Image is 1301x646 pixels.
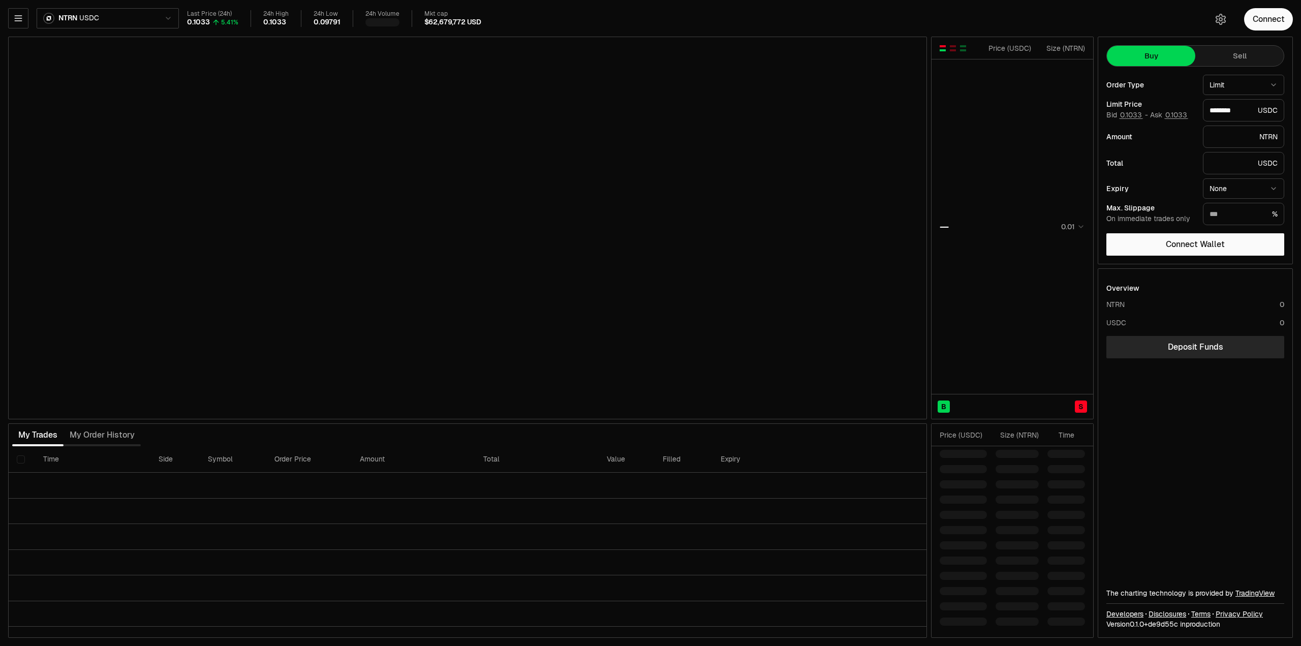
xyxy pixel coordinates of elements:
[959,44,967,52] button: Show Buy Orders Only
[1106,101,1195,108] div: Limit Price
[1106,185,1195,192] div: Expiry
[1244,8,1293,30] button: Connect
[365,10,399,18] div: 24h Volume
[1106,214,1195,224] div: On immediate trades only
[263,18,286,27] div: 0.1033
[1106,619,1284,629] div: Version 0.1.0 + in production
[986,43,1031,53] div: Price ( USDC )
[1203,203,1284,225] div: %
[424,10,481,18] div: Mkt cap
[1164,111,1188,119] button: 0.1033
[187,10,238,18] div: Last Price (24h)
[1106,81,1195,88] div: Order Type
[940,220,949,234] div: —
[1106,588,1284,598] div: The charting technology is provided by
[35,446,150,473] th: Time
[475,446,599,473] th: Total
[1106,111,1148,120] span: Bid -
[996,430,1039,440] div: Size ( NTRN )
[314,10,340,18] div: 24h Low
[1106,133,1195,140] div: Amount
[1047,430,1074,440] div: Time
[1235,589,1275,598] a: TradingView
[939,44,947,52] button: Show Buy and Sell Orders
[1195,46,1284,66] button: Sell
[1106,233,1284,256] button: Connect Wallet
[1106,336,1284,358] a: Deposit Funds
[1106,160,1195,167] div: Total
[713,446,824,473] th: Expiry
[1149,609,1186,619] a: Disclosures
[599,446,655,473] th: Value
[949,44,957,52] button: Show Sell Orders Only
[64,425,141,445] button: My Order History
[1203,152,1284,174] div: USDC
[1106,318,1126,328] div: USDC
[655,446,712,473] th: Filled
[1203,178,1284,199] button: None
[1150,111,1188,120] span: Ask
[266,446,352,473] th: Order Price
[1216,609,1263,619] a: Privacy Policy
[200,446,266,473] th: Symbol
[12,425,64,445] button: My Trades
[941,402,946,412] span: B
[1203,99,1284,121] div: USDC
[1107,46,1195,66] button: Buy
[17,455,25,464] button: Select all
[1106,609,1143,619] a: Developers
[58,14,77,23] span: NTRN
[263,10,289,18] div: 24h High
[1058,221,1085,233] button: 0.01
[1203,126,1284,148] div: NTRN
[314,18,340,27] div: 0.09791
[1106,299,1125,310] div: NTRN
[150,446,200,473] th: Side
[352,446,475,473] th: Amount
[1078,402,1083,412] span: S
[44,14,53,23] img: NTRN Logo
[1280,318,1284,328] div: 0
[940,430,987,440] div: Price ( USDC )
[1280,299,1284,310] div: 0
[79,14,99,23] span: USDC
[1148,620,1178,629] span: de9d55ce17949e008fb62f719d96d919b3f33879
[1106,283,1139,293] div: Overview
[187,18,210,27] div: 0.1033
[221,18,238,26] div: 5.41%
[1203,75,1284,95] button: Limit
[1119,111,1143,119] button: 0.1033
[1040,43,1085,53] div: Size ( NTRN )
[1191,609,1211,619] a: Terms
[424,18,481,27] div: $62,679,772 USD
[9,37,926,419] iframe: Financial Chart
[1106,204,1195,211] div: Max. Slippage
